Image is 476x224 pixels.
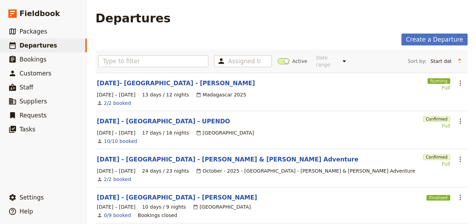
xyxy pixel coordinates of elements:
[454,77,466,89] button: Actions
[401,34,468,45] a: Create a Departure
[423,154,450,160] span: Confirmed
[20,56,46,63] span: Bookings
[142,129,189,136] span: 17 days / 16 nights
[20,126,36,133] span: Tasks
[138,212,177,219] div: Bookings closed
[20,70,51,77] span: Customers
[454,115,466,127] button: Actions
[20,8,60,19] span: Fieldbook
[20,42,57,49] span: Departures
[428,84,450,91] div: Full
[454,192,466,203] button: Actions
[292,58,307,65] span: Active
[20,194,44,201] span: Settings
[104,212,131,219] a: View the bookings for this departure
[97,167,136,174] span: [DATE] – [DATE]
[97,193,257,202] a: [DATE] - [GEOGRAPHIC_DATA] - [PERSON_NAME]
[20,84,33,91] span: Staff
[142,167,189,174] span: 24 days / 23 nights
[423,160,450,167] div: Full
[97,203,136,210] span: [DATE] – [DATE]
[408,58,427,65] span: Sort by:
[97,79,255,87] a: [DATE]- [GEOGRAPHIC_DATA] - [PERSON_NAME]
[454,153,466,165] button: Actions
[20,28,47,35] span: Packages
[142,91,189,98] span: 13 days / 12 nights
[196,167,415,174] div: October - 2025 - [GEOGRAPHIC_DATA] - [PERSON_NAME] & [PERSON_NAME] Adventure
[196,91,246,98] div: Madagascar 2025
[427,195,450,201] span: Finalised
[97,129,136,136] span: [DATE] – [DATE]
[97,91,136,98] span: [DATE] – [DATE]
[104,176,131,183] a: View the bookings for this departure
[20,112,47,119] span: Requests
[193,203,251,210] div: [GEOGRAPHIC_DATA]
[142,203,186,210] span: 10 days / 9 nights
[104,138,137,145] a: View the bookings for this departure
[95,11,171,25] h1: Departures
[427,56,454,66] select: Sort by:
[97,117,230,125] a: [DATE] - [GEOGRAPHIC_DATA] - UPENDO
[98,55,208,67] input: Type to filter
[423,116,450,122] span: Confirmed
[196,129,254,136] div: [GEOGRAPHIC_DATA]
[454,56,465,66] button: Change sort direction
[20,208,33,215] span: Help
[228,57,260,65] input: Assigned to
[428,78,450,84] span: Running
[104,100,131,107] a: View the bookings for this departure
[97,155,358,164] a: [DATE] - [GEOGRAPHIC_DATA] - [PERSON_NAME] & [PERSON_NAME] Adventure
[20,98,47,105] span: Suppliers
[423,122,450,129] div: Full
